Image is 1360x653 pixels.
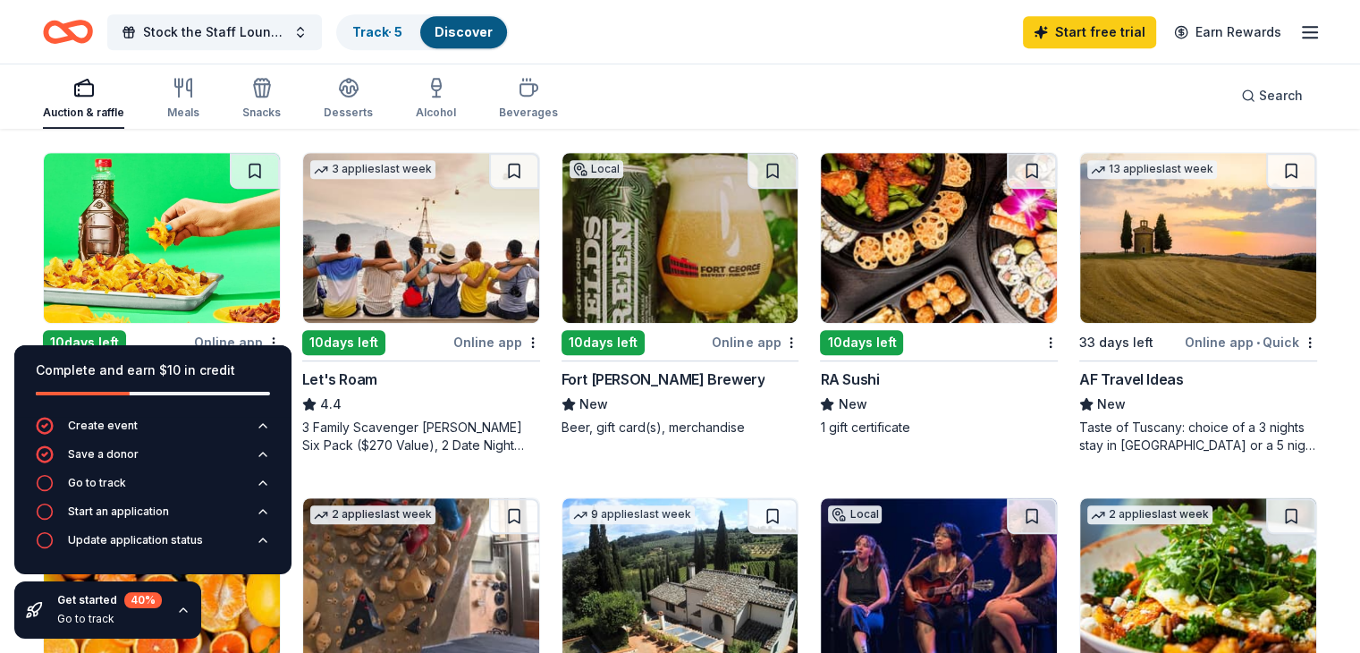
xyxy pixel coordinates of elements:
button: Save a donor [36,445,270,474]
button: Track· 5Discover [336,14,509,50]
div: 10 days left [562,330,645,355]
div: Save a donor [68,447,139,462]
span: New [1097,394,1126,415]
div: Complete and earn $10 in credit [36,360,270,381]
div: Beer, gift card(s), merchandise [562,419,799,437]
button: Auction & raffle [43,70,124,129]
span: 4.4 [320,394,342,415]
div: 10 days left [43,330,126,355]
a: Track· 5 [352,24,402,39]
div: Alcohol [416,106,456,120]
div: 40 % [124,592,162,608]
span: Stock the Staff Lounge [143,21,286,43]
a: Home [43,11,93,53]
button: Go to track [36,474,270,503]
div: 10 days left [302,330,385,355]
div: 13 applies last week [1087,160,1217,179]
a: Start free trial [1023,16,1156,48]
div: 2 applies last week [310,505,435,524]
div: Get started [57,592,162,608]
a: Earn Rewards [1163,16,1292,48]
div: 9 applies last week [570,505,695,524]
div: 3 Family Scavenger [PERSON_NAME] Six Pack ($270 Value), 2 Date Night Scavenger [PERSON_NAME] Two ... [302,419,540,454]
div: Online app Quick [1185,331,1317,353]
a: Discover [435,24,493,39]
div: Update application status [68,533,203,547]
button: Beverages [499,70,558,129]
button: Start an application [36,503,270,531]
img: Image for RA Sushi [821,153,1057,323]
div: Beverages [499,106,558,120]
div: Local [570,160,623,178]
div: Go to track [57,612,162,626]
div: Let's Roam [302,369,377,390]
div: Meals [167,106,199,120]
div: 3 applies last week [310,160,435,179]
button: Search [1227,78,1317,114]
button: Stock the Staff Lounge [107,14,322,50]
div: Online app [453,331,540,353]
div: Desserts [324,106,373,120]
button: Update application status [36,531,270,560]
div: Create event [68,419,138,433]
div: 2 applies last week [1087,505,1212,524]
img: Image for Jacksons Food Stores [44,153,280,323]
button: Meals [167,70,199,129]
a: Image for RA Sushi10days leftRA SushiNew1 gift certificate [820,152,1058,437]
div: Snacks [242,106,281,120]
img: Image for Let's Roam [303,153,539,323]
div: Fort [PERSON_NAME] Brewery [562,369,765,390]
button: Create event [36,417,270,445]
span: New [579,394,608,415]
div: 33 days left [1079,332,1153,353]
div: 1 gift certificate [820,419,1058,437]
div: RA Sushi [820,369,879,390]
button: Alcohol [416,70,456,129]
div: Auction & raffle [43,106,124,120]
span: New [838,394,866,415]
div: Online app [712,331,798,353]
button: Snacks [242,70,281,129]
span: Search [1259,85,1303,106]
div: Go to track [68,476,126,490]
div: 10 days left [820,330,903,355]
div: AF Travel Ideas [1079,369,1183,390]
div: Start an application [68,505,169,519]
span: • [1256,335,1260,350]
a: Image for Jacksons Food Stores10days leftOnline appJacksons Food StoresNewFood, gift card(s) [43,152,281,437]
img: Image for AF Travel Ideas [1080,153,1316,323]
div: Taste of Tuscany: choice of a 3 nights stay in [GEOGRAPHIC_DATA] or a 5 night stay in [GEOGRAPHIC... [1079,419,1317,454]
button: Desserts [324,70,373,129]
a: Image for Fort George BreweryLocal10days leftOnline appFort [PERSON_NAME] BreweryNewBeer, gift ca... [562,152,799,437]
a: Image for Let's Roam3 applieslast week10days leftOnline appLet's Roam4.43 Family Scavenger [PERSO... [302,152,540,454]
a: Image for AF Travel Ideas13 applieslast week33 days leftOnline app•QuickAF Travel IdeasNewTaste o... [1079,152,1317,454]
div: Local [828,505,882,523]
img: Image for Fort George Brewery [562,153,798,323]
